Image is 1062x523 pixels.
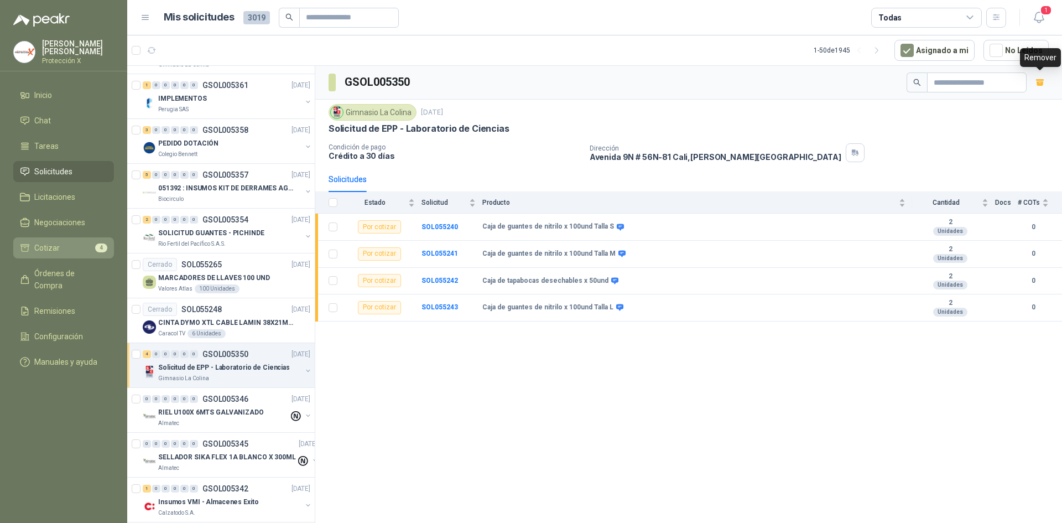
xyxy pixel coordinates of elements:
div: 5 [143,171,151,179]
img: Company Logo [331,106,343,118]
div: Por cotizar [358,247,401,261]
div: 0 [180,216,189,224]
div: 0 [162,126,170,134]
div: 0 [152,350,160,358]
p: [DATE] [291,170,310,180]
a: CerradoSOL055248[DATE] Company LogoCINTA DYMO XTL CABLE LAMIN 38X21MMBLANCOCaracol TV6 Unidades [127,298,315,343]
img: Company Logo [143,231,156,244]
b: 2 [912,272,988,281]
div: Remover [1020,48,1061,67]
p: Condición de pago [329,143,581,151]
p: [DATE] [291,484,310,494]
b: 0 [1018,302,1049,313]
p: [DATE] [291,304,310,315]
span: search [913,79,921,86]
a: SOL055240 [421,223,458,231]
a: Licitaciones [13,187,114,208]
div: 0 [162,440,170,448]
a: Negociaciones [13,212,114,233]
a: Cotizar4 [13,237,114,258]
a: Órdenes de Compra [13,263,114,296]
span: # COTs [1018,199,1040,206]
p: IMPLEMENTOS [158,94,207,104]
p: [PERSON_NAME] [PERSON_NAME] [42,40,114,55]
div: 0 [180,350,189,358]
h3: GSOL005350 [345,74,412,91]
th: Producto [482,192,912,214]
div: 1 [143,81,151,89]
div: 0 [171,216,179,224]
p: Gimnasio La Colina [158,374,209,383]
div: 0 [152,440,160,448]
p: GSOL005350 [202,350,248,358]
p: Almatec [158,419,179,428]
div: 0 [143,440,151,448]
div: 0 [190,440,198,448]
a: Configuración [13,326,114,347]
div: 6 Unidades [188,329,226,338]
span: Solicitudes [34,165,72,178]
div: 0 [171,395,179,403]
span: Manuales y ayuda [34,356,97,368]
p: Dirección [590,144,841,152]
th: Estado [344,192,421,214]
div: Unidades [933,227,967,236]
div: 100 Unidades [195,284,240,293]
button: Asignado a mi [894,40,975,61]
p: Valores Atlas [158,284,192,293]
div: 0 [180,171,189,179]
button: 1 [1029,8,1049,28]
div: 0 [190,126,198,134]
div: Gimnasio La Colina [329,104,417,121]
span: Producto [482,199,897,206]
div: 1 - 50 de 1945 [814,42,886,59]
p: PEDIDO DOTACIÓN [158,138,218,149]
img: Company Logo [143,365,156,379]
span: 3019 [243,11,270,24]
span: Inicio [34,89,52,101]
div: 0 [190,81,198,89]
p: SOL055248 [181,305,222,313]
img: Company Logo [143,410,156,423]
div: 0 [152,216,160,224]
p: [DATE] [291,80,310,91]
div: 3 [143,126,151,134]
div: 0 [180,485,189,493]
b: Caja de guantes de nitrilo x 100und Talla S [482,222,614,231]
p: Almatec [158,464,179,473]
a: 4 0 0 0 0 0 GSOL005350[DATE] Company LogoSolicitud de EPP - Laboratorio de CienciasGimnasio La Co... [143,348,313,383]
span: search [285,13,293,21]
div: 0 [162,81,170,89]
div: 0 [152,171,160,179]
img: Company Logo [143,96,156,110]
span: Tareas [34,140,59,152]
p: 051392 : INSUMOS KIT DE DERRAMES AGOSTO 2025 [158,183,296,194]
p: Rio Fertil del Pacífico S.A.S. [158,240,226,248]
img: Company Logo [14,42,35,63]
a: 1 0 0 0 0 0 GSOL005342[DATE] Company LogoInsumos VMI - Almacenes ExitoCalzatodo S.A. [143,482,313,517]
div: 0 [171,81,179,89]
img: Company Logo [143,141,156,154]
div: 0 [162,171,170,179]
p: SOL055265 [181,261,222,268]
div: 1 [143,485,151,493]
th: Cantidad [912,192,995,214]
p: [DATE] [421,107,443,118]
b: SOL055243 [421,303,458,311]
b: 0 [1018,248,1049,259]
p: GSOL005345 [202,440,248,448]
p: GSOL005346 [202,395,248,403]
a: 1 0 0 0 0 0 GSOL005361[DATE] Company LogoIMPLEMENTOSPerugia SAS [143,79,313,114]
p: GSOL005354 [202,216,248,224]
div: 0 [180,395,189,403]
a: Remisiones [13,301,114,322]
div: Solicitudes [329,173,367,185]
p: Colegio Bennett [158,150,197,159]
span: 1 [1040,5,1052,15]
p: Calzatodo S.A. [158,509,195,517]
b: Caja de guantes de nitrilo x 100und Talla M [482,250,616,258]
div: 0 [171,440,179,448]
th: Docs [995,192,1018,214]
div: 0 [162,350,170,358]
